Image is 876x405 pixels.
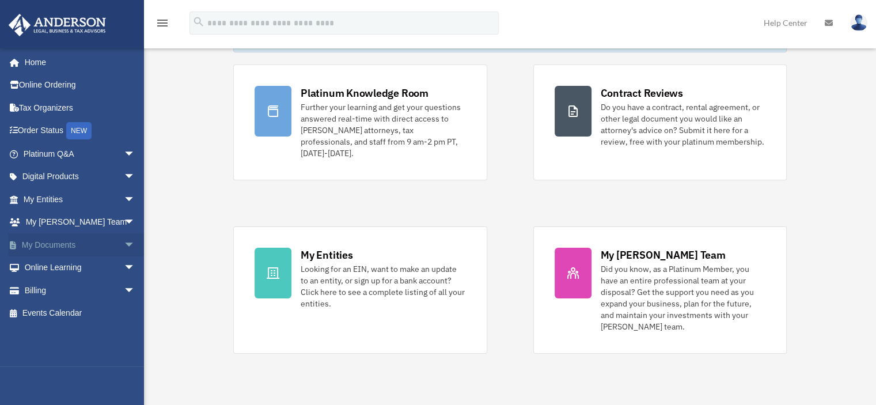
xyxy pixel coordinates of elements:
[8,96,153,119] a: Tax Organizers
[66,122,92,139] div: NEW
[124,142,147,166] span: arrow_drop_down
[8,188,153,211] a: My Entitiesarrow_drop_down
[156,20,169,30] a: menu
[8,211,153,234] a: My [PERSON_NAME] Teamarrow_drop_down
[124,165,147,189] span: arrow_drop_down
[124,256,147,280] span: arrow_drop_down
[124,188,147,211] span: arrow_drop_down
[8,302,153,325] a: Events Calendar
[601,101,765,147] div: Do you have a contract, rental agreement, or other legal document you would like an attorney's ad...
[8,256,153,279] a: Online Learningarrow_drop_down
[192,16,205,28] i: search
[8,233,153,256] a: My Documentsarrow_drop_down
[8,119,153,143] a: Order StatusNEW
[233,65,487,180] a: Platinum Knowledge Room Further your learning and get your questions answered real-time with dire...
[8,165,153,188] a: Digital Productsarrow_drop_down
[850,14,867,31] img: User Pic
[533,226,787,354] a: My [PERSON_NAME] Team Did you know, as a Platinum Member, you have an entire professional team at...
[601,86,683,100] div: Contract Reviews
[5,14,109,36] img: Anderson Advisors Platinum Portal
[8,279,153,302] a: Billingarrow_drop_down
[124,279,147,302] span: arrow_drop_down
[124,233,147,257] span: arrow_drop_down
[301,263,465,309] div: Looking for an EIN, want to make an update to an entity, or sign up for a bank account? Click her...
[8,142,153,165] a: Platinum Q&Aarrow_drop_down
[156,16,169,30] i: menu
[8,74,153,97] a: Online Ordering
[301,248,352,262] div: My Entities
[533,65,787,180] a: Contract Reviews Do you have a contract, rental agreement, or other legal document you would like...
[8,51,147,74] a: Home
[601,248,726,262] div: My [PERSON_NAME] Team
[124,211,147,234] span: arrow_drop_down
[301,86,428,100] div: Platinum Knowledge Room
[301,101,465,159] div: Further your learning and get your questions answered real-time with direct access to [PERSON_NAM...
[601,263,765,332] div: Did you know, as a Platinum Member, you have an entire professional team at your disposal? Get th...
[233,226,487,354] a: My Entities Looking for an EIN, want to make an update to an entity, or sign up for a bank accoun...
